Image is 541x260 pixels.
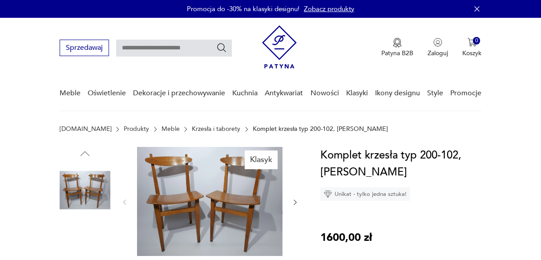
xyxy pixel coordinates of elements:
[60,126,112,133] a: [DOMAIN_NAME]
[433,38,442,47] img: Ikonka użytkownika
[304,4,354,13] a: Zobacz produkty
[232,76,258,110] a: Kuchnia
[427,76,443,110] a: Style
[192,126,240,133] a: Krzesła i taborety
[253,126,388,133] p: Komplet krzesła typ 200-102, [PERSON_NAME]
[375,76,420,110] a: Ikony designu
[473,37,480,45] div: 0
[450,76,481,110] a: Promocje
[320,187,410,201] div: Unikat - tylko jedna sztuka!
[137,147,283,256] img: Zdjęcie produktu Komplet krzesła typ 200-102, Maria Chomentowska
[428,38,448,57] button: Zaloguj
[324,190,332,198] img: Ikona diamentu
[462,49,481,57] p: Koszyk
[462,38,481,57] button: 0Koszyk
[60,45,109,52] a: Sprzedawaj
[187,4,299,13] p: Promocja do -30% na klasyki designu!
[311,76,339,110] a: Nowości
[393,38,402,48] img: Ikona medalu
[320,147,489,181] h1: Komplet krzesła typ 200-102, [PERSON_NAME]
[320,229,372,246] p: 1600,00 zł
[468,38,476,47] img: Ikona koszyka
[60,40,109,56] button: Sprzedawaj
[265,76,303,110] a: Antykwariat
[381,38,413,57] button: Patyna B2B
[216,42,227,53] button: Szukaj
[346,76,368,110] a: Klasyki
[381,38,413,57] a: Ikona medaluPatyna B2B
[60,165,110,215] img: Zdjęcie produktu Komplet krzesła typ 200-102, Maria Chomentowska
[60,76,81,110] a: Meble
[124,126,149,133] a: Produkty
[262,25,297,69] img: Patyna - sklep z meblami i dekoracjami vintage
[133,76,225,110] a: Dekoracje i przechowywanie
[381,49,413,57] p: Patyna B2B
[428,49,448,57] p: Zaloguj
[88,76,126,110] a: Oświetlenie
[161,126,180,133] a: Meble
[245,150,278,169] div: Klasyk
